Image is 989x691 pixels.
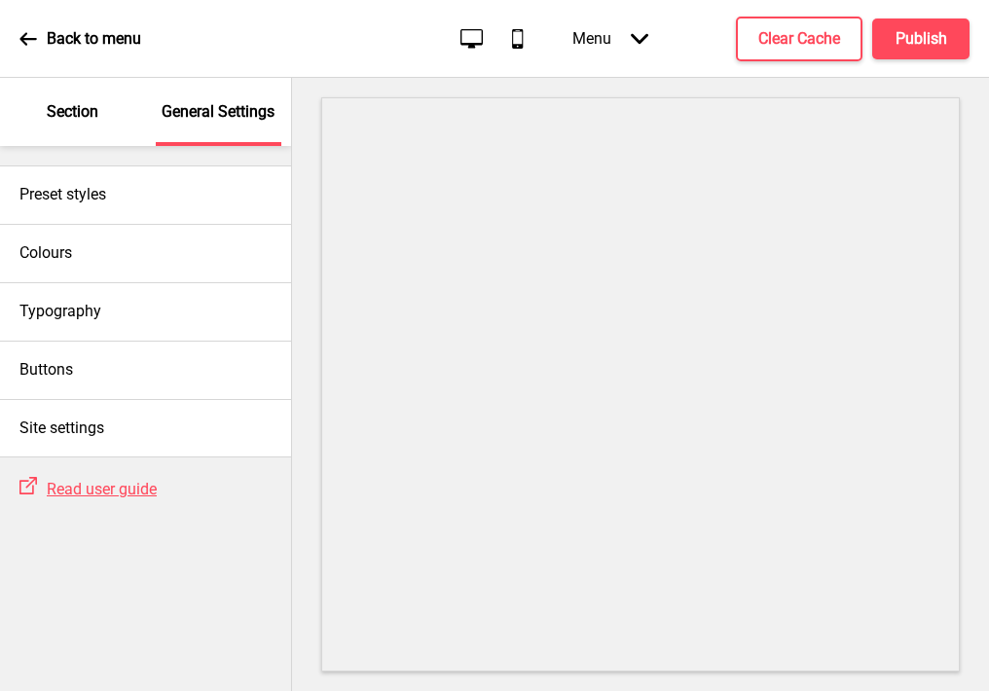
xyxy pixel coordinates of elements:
a: Read user guide [37,480,157,498]
button: Publish [872,18,970,59]
h4: Typography [19,301,101,322]
p: General Settings [162,101,275,123]
p: Back to menu [47,28,141,50]
button: Clear Cache [736,17,862,61]
span: Read user guide [47,480,157,498]
div: Menu [553,10,668,67]
h4: Publish [896,28,947,50]
h4: Clear Cache [758,28,840,50]
h4: Preset styles [19,184,106,205]
h4: Buttons [19,359,73,381]
h4: Site settings [19,418,104,439]
p: Section [47,101,98,123]
h4: Colours [19,242,72,264]
a: Back to menu [19,13,141,65]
